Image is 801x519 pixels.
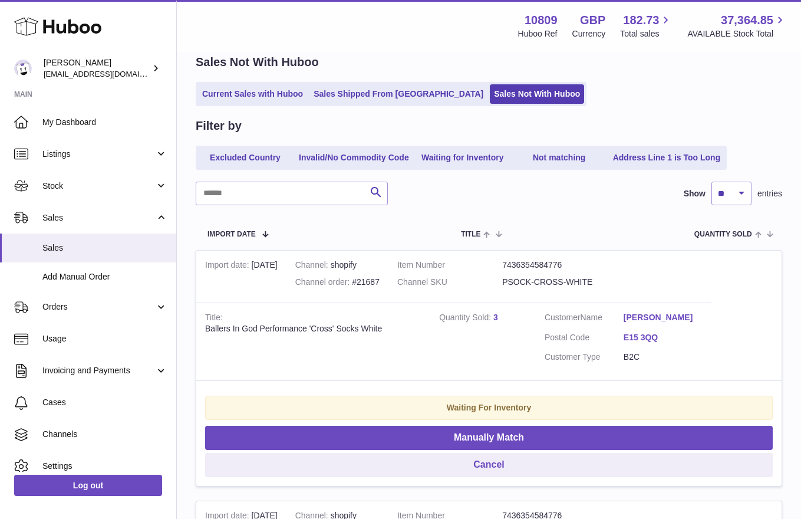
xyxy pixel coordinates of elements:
[580,12,605,28] strong: GBP
[439,313,493,325] strong: Quantity Sold
[205,313,223,325] strong: Title
[207,231,256,238] span: Import date
[397,259,502,271] dt: Item Number
[624,332,703,343] a: E15 3QQ
[205,426,773,450] button: Manually Match
[512,148,606,167] a: Not matching
[493,313,498,322] a: 3
[623,12,659,28] span: 182.73
[295,260,331,272] strong: Channel
[295,277,352,290] strong: Channel order
[502,259,607,271] dd: 7436354584776
[687,12,787,40] a: 37,364.85 AVAILABLE Stock Total
[44,57,150,80] div: [PERSON_NAME]
[196,54,319,70] h2: Sales Not With Huboo
[42,397,167,408] span: Cases
[205,260,252,272] strong: Import date
[572,28,606,40] div: Currency
[545,313,581,322] span: Customer
[461,231,480,238] span: Title
[42,429,167,440] span: Channels
[42,242,167,254] span: Sales
[196,118,242,134] h2: Filter by
[609,148,725,167] a: Address Line 1 is Too Long
[42,212,155,224] span: Sales
[620,28,673,40] span: Total sales
[42,180,155,192] span: Stock
[694,231,752,238] span: Quantity Sold
[295,259,380,271] div: shopify
[624,352,703,363] dd: B2C
[205,453,773,477] button: Cancel
[14,60,32,77] img: shop@ballersingod.com
[545,312,624,326] dt: Name
[42,333,167,344] span: Usage
[196,251,286,303] td: [DATE]
[198,148,292,167] a: Excluded Country
[620,12,673,40] a: 182.73 Total sales
[502,277,607,288] dd: PSOCK-CROSS-WHITE
[42,301,155,313] span: Orders
[757,188,782,199] span: entries
[518,28,558,40] div: Huboo Ref
[205,323,421,334] div: Ballers In God Performance 'Cross' Socks White
[545,332,624,346] dt: Postal Code
[14,475,162,496] a: Log out
[198,84,307,104] a: Current Sales with Huboo
[397,277,502,288] dt: Channel SKU
[447,403,531,412] strong: Waiting For Inventory
[525,12,558,28] strong: 10809
[309,84,487,104] a: Sales Shipped From [GEOGRAPHIC_DATA]
[295,277,380,288] div: #21687
[687,28,787,40] span: AVAILABLE Stock Total
[490,84,584,104] a: Sales Not With Huboo
[44,69,173,78] span: [EMAIL_ADDRESS][DOMAIN_NAME]
[42,271,167,283] span: Add Manual Order
[624,312,703,323] a: [PERSON_NAME]
[545,352,624,363] dt: Customer Type
[42,117,167,128] span: My Dashboard
[416,148,510,167] a: Waiting for Inventory
[684,188,706,199] label: Show
[42,365,155,376] span: Invoicing and Payments
[295,148,413,167] a: Invalid/No Commodity Code
[42,461,167,472] span: Settings
[721,12,773,28] span: 37,364.85
[42,149,155,160] span: Listings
